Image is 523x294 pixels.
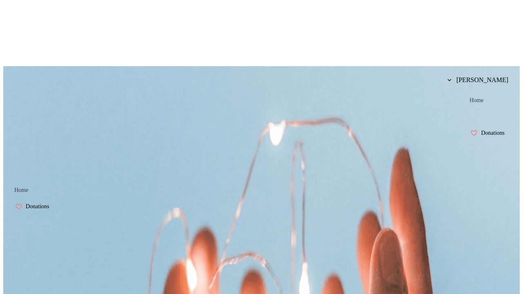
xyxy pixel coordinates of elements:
[463,125,515,141] a: Donations
[14,187,28,194] span: Home
[441,72,515,88] button: [PERSON_NAME]
[481,130,505,136] span: Donations
[26,203,49,210] span: Donations
[8,182,34,198] a: Home
[469,97,483,104] span: Home
[463,92,489,109] a: Home
[8,198,60,215] a: Donations
[456,76,508,84] span: [PERSON_NAME]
